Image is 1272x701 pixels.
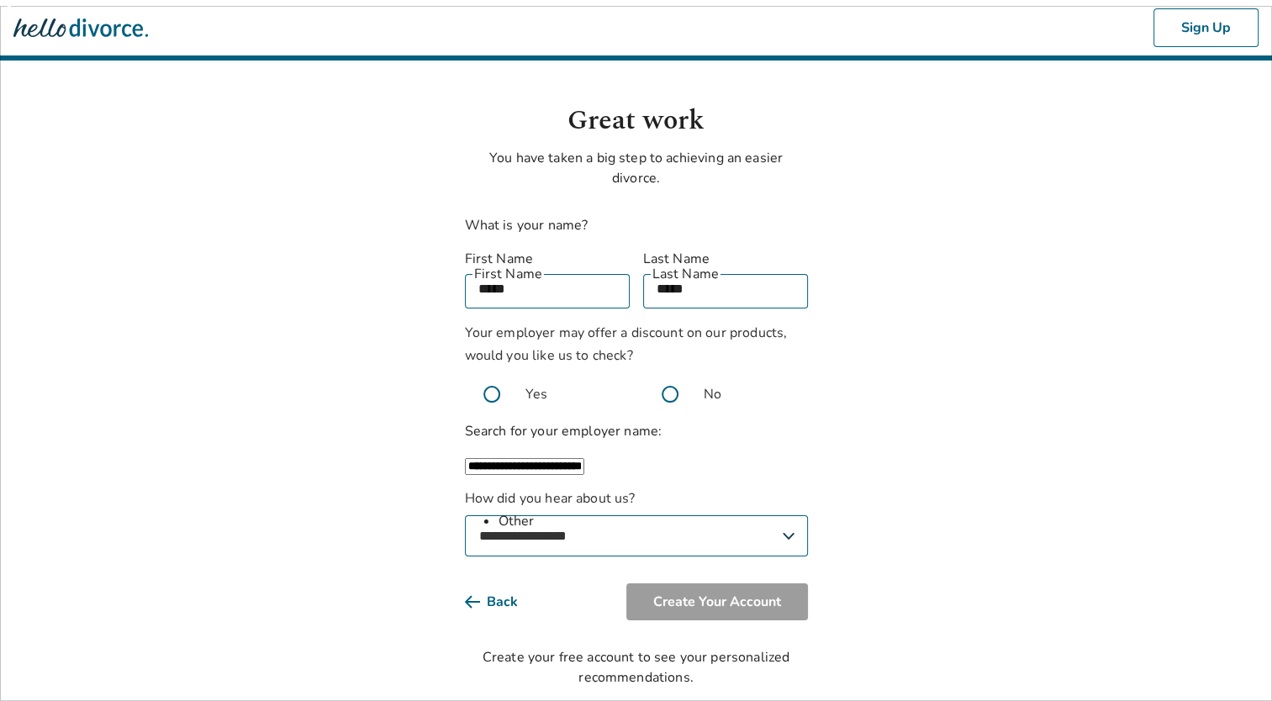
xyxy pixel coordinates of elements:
[626,583,808,620] button: Create Your Account
[525,384,547,404] span: Yes
[643,249,808,269] label: Last Name
[465,488,808,556] label: How did you hear about us?
[465,647,808,688] div: Create your free account to see your personalized recommendations.
[465,249,630,269] label: First Name
[465,583,545,620] button: Back
[704,384,721,404] span: No
[1188,620,1272,701] iframe: Chat Widget
[465,101,808,141] h1: Great work
[1153,8,1259,47] button: Sign Up
[465,216,588,235] label: What is your name?
[13,11,148,45] img: Hello Divorce Logo
[465,324,788,365] span: Your employer may offer a discount on our products, would you like us to check?
[465,422,662,440] label: Search for your employer name:
[465,148,808,188] p: You have taken a big step to achieving an easier divorce.
[499,511,808,531] li: Other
